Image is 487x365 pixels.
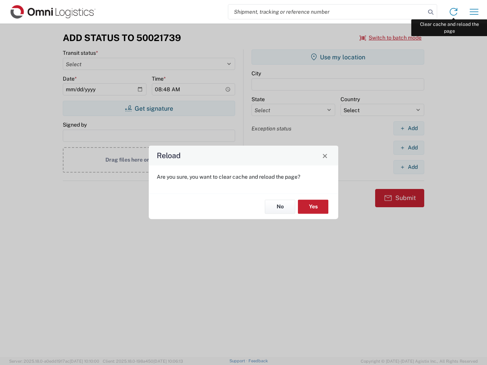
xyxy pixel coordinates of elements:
button: No [265,200,295,214]
h4: Reload [157,150,181,161]
input: Shipment, tracking or reference number [228,5,425,19]
button: Close [320,150,330,161]
p: Are you sure, you want to clear cache and reload the page? [157,173,330,180]
button: Yes [298,200,328,214]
